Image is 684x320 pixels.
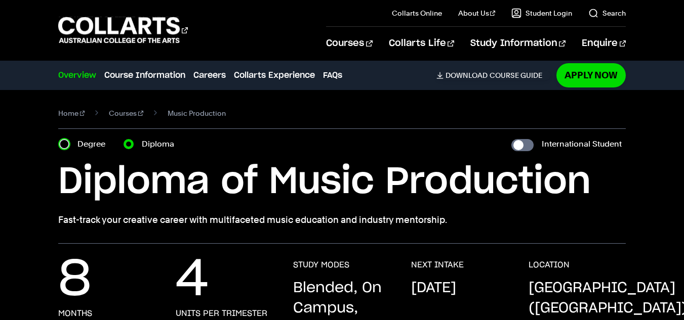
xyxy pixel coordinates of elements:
[542,137,622,151] label: International Student
[58,308,92,318] h3: months
[411,278,456,298] p: [DATE]
[458,8,496,18] a: About Us
[193,69,226,81] a: Careers
[77,137,111,151] label: Degree
[436,71,550,80] a: DownloadCourse Guide
[389,27,454,60] a: Collarts Life
[109,106,143,120] a: Courses
[529,260,570,270] h3: LOCATION
[326,27,372,60] a: Courses
[446,71,488,80] span: Download
[411,260,464,270] h3: NEXT INTAKE
[58,159,626,205] h1: Diploma of Music Production
[176,308,267,318] h3: units per trimester
[511,8,572,18] a: Student Login
[58,106,85,120] a: Home
[104,69,185,81] a: Course Information
[293,260,349,270] h3: STUDY MODES
[58,69,96,81] a: Overview
[168,106,226,120] span: Music Production
[323,69,342,81] a: FAQs
[588,8,626,18] a: Search
[58,16,188,44] div: Go to homepage
[58,213,626,227] p: Fast-track your creative career with multifaceted music education and industry mentorship.
[582,27,626,60] a: Enquire
[142,137,180,151] label: Diploma
[234,69,315,81] a: Collarts Experience
[556,63,626,87] a: Apply Now
[392,8,442,18] a: Collarts Online
[470,27,566,60] a: Study Information
[176,260,209,300] p: 4
[58,260,91,300] p: 8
